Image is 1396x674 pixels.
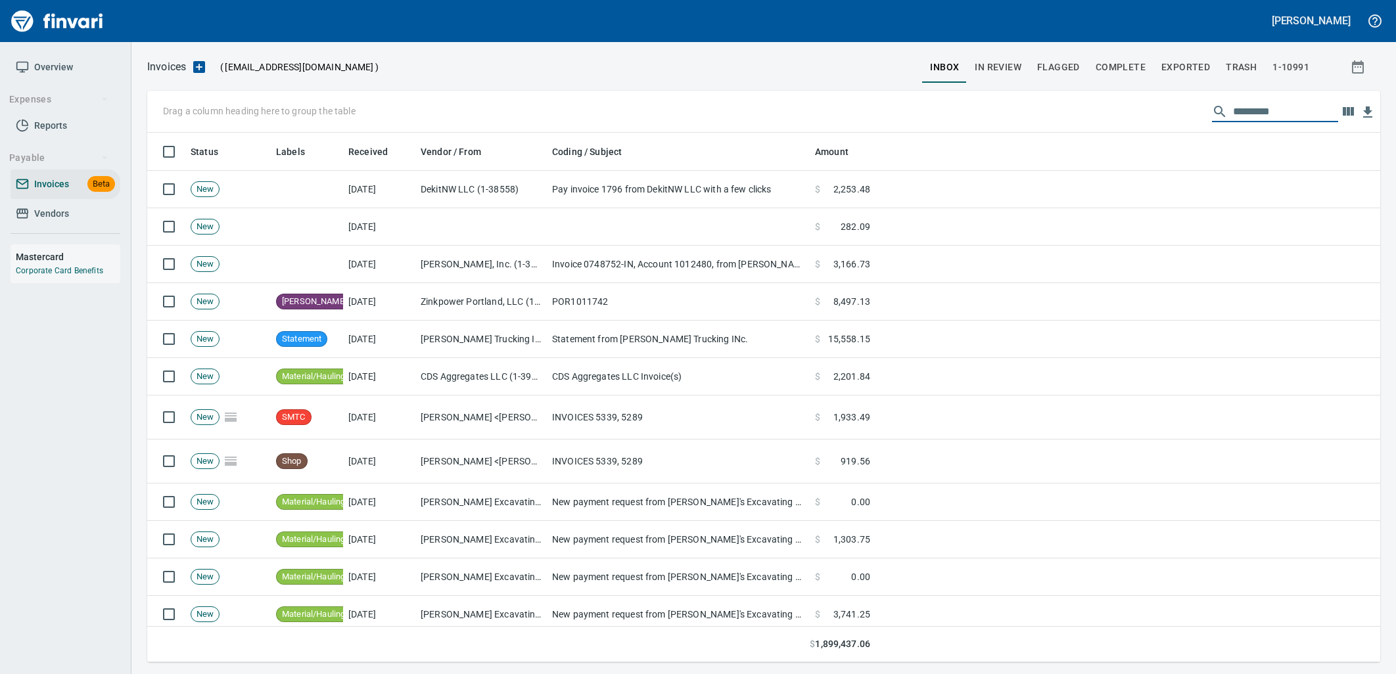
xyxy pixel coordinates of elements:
[16,266,103,275] a: Corporate Card Benefits
[415,596,547,633] td: [PERSON_NAME] Excavating LLC (1-22988)
[11,169,120,199] a: InvoicesBeta
[34,118,67,134] span: Reports
[277,496,350,508] span: Material/Hauling
[415,521,547,558] td: [PERSON_NAME] Excavating LLC (1-22988)
[930,59,959,76] span: inbox
[4,146,114,170] button: Payable
[841,220,870,233] span: 282.09
[34,59,73,76] span: Overview
[186,59,212,75] button: Upload an Invoice
[191,571,219,583] span: New
[975,59,1021,76] span: In Review
[191,608,219,621] span: New
[343,321,415,358] td: [DATE]
[552,144,639,160] span: Coding / Subject
[191,144,235,160] span: Status
[9,150,108,166] span: Payable
[277,411,311,424] span: SMTC
[815,533,820,546] span: $
[277,455,307,468] span: Shop
[552,144,622,160] span: Coding / Subject
[815,495,820,508] span: $
[1226,59,1257,76] span: trash
[547,558,810,596] td: New payment request from [PERSON_NAME]'s Excavating LLC for 3741.25 - invoice 9554
[815,220,820,233] span: $
[191,455,219,468] span: New
[851,495,870,508] span: 0.00
[815,144,849,160] span: Amount
[415,439,547,483] td: [PERSON_NAME] <[PERSON_NAME][EMAIL_ADDRESS][DOMAIN_NAME]>
[348,144,388,160] span: Received
[191,411,219,424] span: New
[547,283,810,321] td: POR1011742
[1272,14,1351,28] h5: [PERSON_NAME]
[87,177,115,192] span: Beta
[547,439,810,483] td: INVOICES 5339, 5289
[343,596,415,633] td: [DATE]
[833,411,870,424] span: 1,933.49
[815,295,820,308] span: $
[833,533,870,546] span: 1,303.75
[276,144,305,160] span: Labels
[191,183,219,196] span: New
[421,144,498,160] span: Vendor / From
[223,60,375,74] span: [EMAIL_ADDRESS][DOMAIN_NAME]
[415,171,547,208] td: DekitNW LLC (1-38558)
[343,246,415,283] td: [DATE]
[815,332,820,346] span: $
[343,558,415,596] td: [DATE]
[415,283,547,321] td: Zinkpower Portland, LLC (1-10397)
[547,246,810,283] td: Invoice 0748752-IN, Account 1012480, from [PERSON_NAME]
[191,221,219,233] span: New
[833,370,870,383] span: 2,201.84
[415,395,547,439] td: [PERSON_NAME] <[PERSON_NAME][EMAIL_ADDRESS][DOMAIN_NAME]>
[841,455,870,468] span: 919.56
[191,296,219,308] span: New
[415,483,547,521] td: [PERSON_NAME] Excavating LLC (1-22988)
[547,596,810,633] td: New payment request from [PERSON_NAME]'s Excavating LLC for 3741.25 - invoice 9554
[9,91,108,108] span: Expenses
[163,104,356,118] p: Drag a column heading here to group the table
[277,371,350,383] span: Material/Hauling
[191,533,219,546] span: New
[34,176,69,192] span: Invoices
[4,87,114,112] button: Expenses
[191,258,219,271] span: New
[851,570,870,583] span: 0.00
[8,5,106,37] img: Finvari
[212,60,379,74] p: ( )
[191,371,219,383] span: New
[815,608,820,621] span: $
[815,570,820,583] span: $
[815,455,820,468] span: $
[815,183,820,196] span: $
[415,558,547,596] td: [PERSON_NAME] Excavating LLC (1-22988)
[220,411,242,422] span: Pages Split
[415,358,547,395] td: CDS Aggregates LLC (1-39963)
[1358,102,1378,122] button: Download Table
[11,53,120,82] a: Overview
[191,496,219,508] span: New
[1338,55,1380,79] button: Show invoices within a particular date range
[547,321,810,358] td: Statement from [PERSON_NAME] Trucking INc.
[828,332,870,346] span: 15,558.15
[547,171,810,208] td: Pay invoice 1796 from DekitNW LLC with a few clicks
[1037,59,1080,76] span: Flagged
[833,258,870,271] span: 3,166.73
[815,637,870,651] span: 1,899,437.06
[343,358,415,395] td: [DATE]
[1338,102,1358,122] button: Choose columns to display
[343,395,415,439] td: [DATE]
[191,144,218,160] span: Status
[343,439,415,483] td: [DATE]
[415,321,547,358] td: [PERSON_NAME] Trucking Inc (1-29567)
[147,59,186,75] nav: breadcrumb
[343,483,415,521] td: [DATE]
[815,411,820,424] span: $
[547,521,810,558] td: New payment request from [PERSON_NAME]'s Excavating LLC for 1303.75 - invoice 9555
[277,608,350,621] span: Material/Hauling
[343,521,415,558] td: [DATE]
[277,296,352,308] span: [PERSON_NAME]
[547,483,810,521] td: New payment request from [PERSON_NAME]'s Excavating LLC for 1303.75 - invoice 9555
